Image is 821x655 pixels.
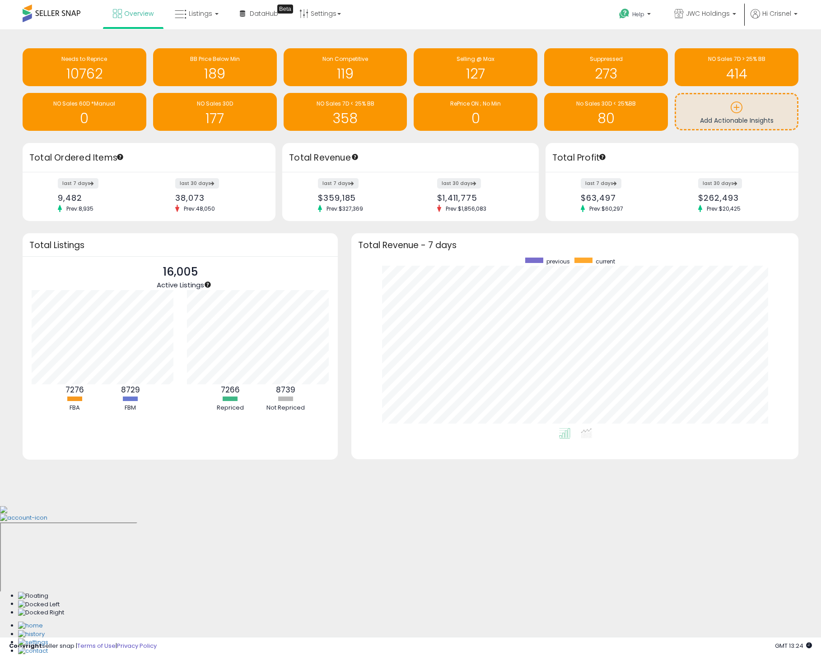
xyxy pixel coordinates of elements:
h3: Total Revenue - 7 days [358,242,792,249]
a: Suppressed 273 [544,48,668,86]
a: NO Sales 7D > 25% BB 414 [675,48,798,86]
a: No Sales 30D < 25%BB 80 [544,93,668,131]
div: $359,185 [318,193,404,203]
span: Non Competitive [322,55,368,63]
h1: 273 [549,66,663,81]
h3: Total Revenue [289,152,532,164]
span: NO Sales 7D > 25% BB [708,55,765,63]
span: Prev: 48,050 [179,205,219,212]
label: last 30 days [698,178,742,189]
p: 16,005 [157,263,204,281]
img: Floating [18,592,48,600]
label: last 7 days [58,178,98,189]
h3: Total Profit [552,152,792,164]
div: Tooltip anchor [204,281,212,289]
div: 9,482 [58,193,142,203]
label: last 30 days [437,178,481,189]
a: NO Sales 60D *Manual 0 [23,93,146,131]
span: DataHub [250,9,278,18]
b: 8729 [121,384,140,395]
span: BB Price Below Min [190,55,240,63]
h1: 0 [418,111,533,126]
h1: 0 [27,111,142,126]
span: RePrice ON ; No Min [450,100,501,107]
span: JWC Holdings [686,9,730,18]
div: $262,493 [698,193,783,203]
h1: 127 [418,66,533,81]
b: 8739 [276,384,295,395]
a: Selling @ Max 127 [414,48,537,86]
img: Docked Right [18,609,64,617]
span: NO Sales 30D [197,100,233,107]
span: Suppressed [590,55,623,63]
div: FBM [103,404,158,412]
span: Hi Crisnel [762,9,791,18]
span: Prev: $327,369 [322,205,368,212]
h1: 414 [679,66,794,81]
span: Help [632,10,644,18]
h1: 80 [549,111,663,126]
h1: 119 [288,66,403,81]
span: Prev: 8,935 [62,205,98,212]
span: Prev: $60,297 [585,205,628,212]
h1: 358 [288,111,403,126]
div: 38,073 [175,193,260,203]
h1: 10762 [27,66,142,81]
a: NO Sales 7D < 25% BB 358 [284,93,407,131]
div: Tooltip anchor [277,5,293,14]
b: 7276 [65,384,84,395]
img: Home [18,622,43,630]
span: Listings [189,9,212,18]
span: Prev: $1,856,083 [441,205,491,212]
div: Tooltip anchor [116,153,124,161]
h3: Total Listings [29,242,331,249]
h1: 189 [158,66,272,81]
label: last 7 days [318,178,359,189]
span: Active Listings [157,280,204,290]
span: current [596,258,615,265]
a: NO Sales 30D 177 [153,93,277,131]
span: previous [546,258,570,265]
div: Repriced [203,404,257,412]
a: Hi Crisnel [751,9,798,29]
h1: 177 [158,111,272,126]
label: last 7 days [581,178,621,189]
a: BB Price Below Min 189 [153,48,277,86]
span: NO Sales 60D *Manual [53,100,115,107]
img: Docked Left [18,600,60,609]
span: Needs to Reprice [61,55,107,63]
img: Settings [18,638,48,647]
span: Prev: $20,425 [702,205,745,212]
img: History [18,630,45,639]
div: Not Repriced [259,404,313,412]
label: last 30 days [175,178,219,189]
div: $63,497 [581,193,665,203]
div: $1,411,775 [437,193,523,203]
a: Add Actionable Insights [676,94,797,129]
i: Get Help [619,8,630,19]
div: Tooltip anchor [351,153,359,161]
a: RePrice ON ; No Min 0 [414,93,537,131]
span: Selling @ Max [457,55,494,63]
h3: Total Ordered Items [29,152,269,164]
span: Overview [124,9,154,18]
b: 7266 [221,384,240,395]
span: NO Sales 7D < 25% BB [317,100,374,107]
div: FBA [48,404,102,412]
span: No Sales 30D < 25%BB [576,100,636,107]
a: Non Competitive 119 [284,48,407,86]
div: Tooltip anchor [598,153,606,161]
a: Help [612,1,660,29]
a: Needs to Reprice 10762 [23,48,146,86]
span: Add Actionable Insights [700,116,774,125]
